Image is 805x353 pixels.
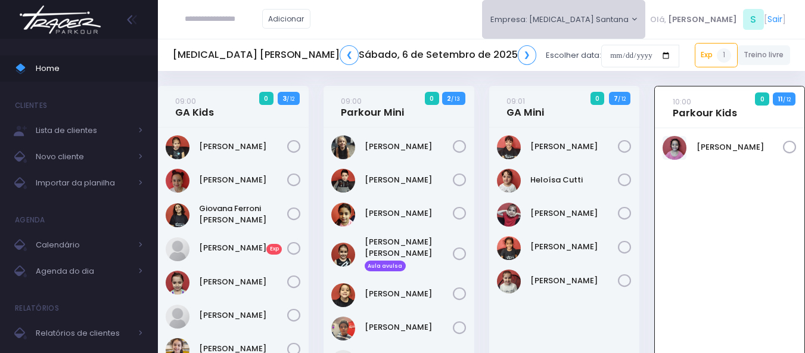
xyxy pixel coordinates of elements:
span: S [743,9,764,30]
a: [PERSON_NAME] [199,309,287,321]
small: / 12 [287,95,294,103]
h4: Agenda [15,208,45,232]
div: Escolher data: [173,42,679,69]
a: ❮ [340,45,359,65]
small: 10:00 [673,96,691,107]
span: 0 [425,92,439,105]
a: 09:01GA Mini [506,95,544,119]
small: / 12 [618,95,626,103]
a: [PERSON_NAME] [530,208,618,219]
a: ❯ [518,45,537,65]
strong: 2 [447,94,451,103]
h5: [MEDICAL_DATA] [PERSON_NAME] Sábado, 6 de Setembro de 2025 [173,45,536,65]
img: Laís Silva de Mendonça [497,203,521,227]
a: [PERSON_NAME] [530,241,618,253]
a: Sair [767,13,782,26]
img: Laís Bacini Amorim [166,305,189,329]
span: 0 [590,92,605,105]
img: Laís de Moraes Salgado [331,283,355,307]
img: Isabella Palma Reis [663,136,686,160]
img: Helena Guedes Mendonça [166,237,189,261]
small: / 12 [783,96,791,103]
span: Importar da planilha [36,175,131,191]
img: Heloísa Cutti Iagalo [497,169,521,193]
span: Exp [266,244,282,255]
img: Alice Silva de Mendonça [166,135,189,159]
span: Calendário [36,237,131,253]
a: [PERSON_NAME] [365,288,453,300]
a: Adicionar [262,9,311,29]
small: / 13 [451,95,460,103]
a: [PERSON_NAME]Exp [199,242,287,254]
a: Treino livre [738,45,791,65]
h4: Clientes [15,94,47,117]
a: [PERSON_NAME] [199,174,287,186]
img: Helena Sass Lopes [331,203,355,227]
small: 09:00 [341,95,362,107]
span: Relatórios de clientes [36,326,131,341]
img: Julia Lourenço Menocci Fernandes [331,243,355,267]
img: Ana Clara Rufino [166,169,189,193]
h4: Relatórios [15,296,59,320]
span: 0 [259,92,273,105]
img: Manuela Teixeira Isique [497,236,521,260]
a: 09:00Parkour Mini [341,95,404,119]
a: [PERSON_NAME] [530,275,618,287]
a: [PERSON_NAME] [365,141,453,153]
a: 10:00Parkour Kids [673,95,737,119]
img: Levi Teofilo de Almeida Neto [331,317,355,340]
a: [PERSON_NAME] [365,174,453,186]
img: Benicio Domingos Barbosa [331,169,355,193]
a: 09:00GA Kids [175,95,214,119]
img: Giovana Ferroni Gimenes de Almeida [166,203,189,227]
small: 09:00 [175,95,196,107]
div: [ ] [645,6,790,33]
a: [PERSON_NAME] [PERSON_NAME] Aula avulsa [365,236,453,271]
span: Agenda do dia [36,264,131,279]
img: Arthur Amancio Baldasso [331,135,355,159]
a: Heloísa Cutti [530,174,618,186]
a: [PERSON_NAME] [530,141,618,153]
span: Lista de clientes [36,123,131,138]
small: 09:01 [506,95,525,107]
span: 0 [755,92,769,106]
strong: 7 [614,94,618,103]
a: [PERSON_NAME] [199,276,287,288]
a: [PERSON_NAME] [697,141,784,153]
a: [PERSON_NAME] [365,208,453,219]
a: [PERSON_NAME] [365,321,453,333]
span: Aula avulsa [365,261,406,271]
a: [PERSON_NAME] [199,141,287,153]
img: Diana ferreira dos santos [497,135,521,159]
img: Marcela Herdt Garisto [497,270,521,293]
span: Olá, [650,14,666,26]
strong: 3 [282,94,287,103]
a: Exp1 [695,43,738,67]
span: [PERSON_NAME] [668,14,737,26]
strong: 11 [778,94,783,104]
span: 1 [717,48,731,63]
a: Giovana Ferroni [PERSON_NAME] [199,203,287,226]
img: LAURA ORTIZ CAMPOS VIEIRA [166,271,189,295]
span: Novo cliente [36,149,131,165]
span: Home [36,61,143,76]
